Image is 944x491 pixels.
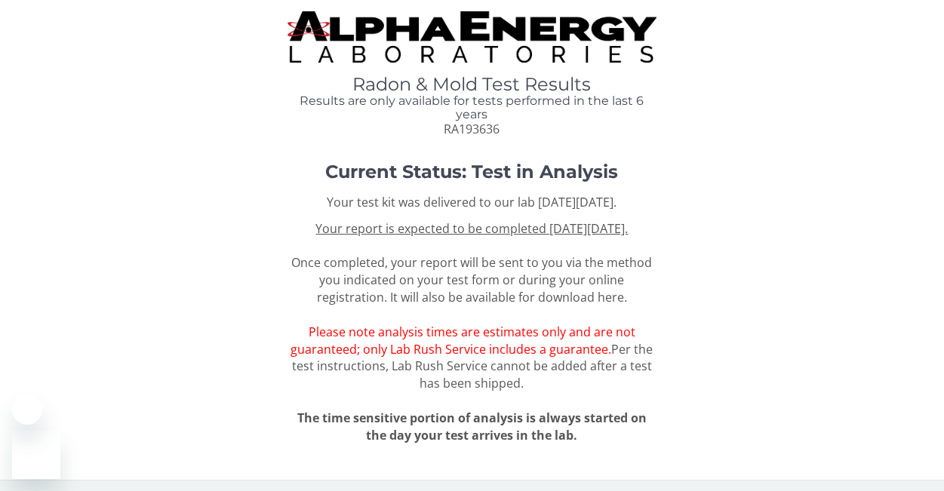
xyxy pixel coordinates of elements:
[12,394,42,425] iframe: Close message
[325,161,618,183] strong: Current Status: Test in Analysis
[444,121,500,137] span: RA193636
[288,75,656,94] h1: Radon & Mold Test Results
[12,431,60,479] iframe: Button to launch messaging window
[315,220,628,237] u: Your report is expected to be completed [DATE][DATE].
[292,341,653,392] span: Per the test instructions, Lab Rush Service cannot be added after a test has been shipped.
[288,194,656,211] p: Your test kit was delivered to our lab [DATE][DATE].
[288,94,656,121] h4: Results are only available for tests performed in the last 6 years
[291,220,653,392] span: Once completed, your report will be sent to you via the method you indicated on your test form or...
[297,410,647,443] span: The time sensitive portion of analysis is always started on the day your test arrives in the lab.
[291,324,635,358] span: Please note analysis times are estimates only and are not guaranteed; only Lab Rush Service inclu...
[288,11,656,63] img: TightCrop.jpg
